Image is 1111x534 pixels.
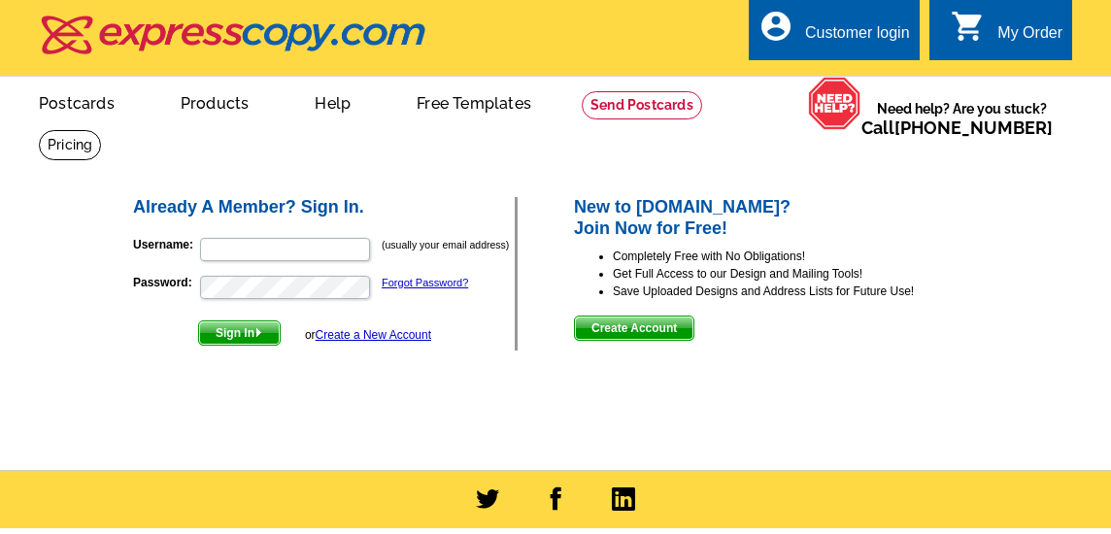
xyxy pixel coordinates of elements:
a: Create a New Account [316,328,431,342]
div: My Order [997,24,1062,51]
a: Postcards [8,79,146,124]
img: help [808,77,861,129]
button: Sign In [198,320,281,346]
a: Products [150,79,281,124]
a: Free Templates [386,79,562,124]
a: Forgot Password? [382,277,468,288]
a: shopping_cart My Order [951,21,1062,46]
label: Password: [133,274,198,291]
h2: New to [DOMAIN_NAME]? Join Now for Free! [574,197,981,239]
span: Need help? Are you stuck? [861,99,1062,138]
i: shopping_cart [951,9,986,44]
button: Create Account [574,316,694,341]
img: button-next-arrow-white.png [254,328,263,337]
a: [PHONE_NUMBER] [894,117,1053,138]
li: Save Uploaded Designs and Address Lists for Future Use! [613,283,981,300]
li: Get Full Access to our Design and Mailing Tools! [613,265,981,283]
small: (usually your email address) [382,239,509,250]
span: Call [861,117,1053,138]
i: account_circle [758,9,793,44]
h2: Already A Member? Sign In. [133,197,515,218]
span: Create Account [575,317,693,340]
div: Customer login [805,24,910,51]
a: account_circle Customer login [758,21,910,46]
div: or [305,326,431,344]
label: Username: [133,236,198,253]
li: Completely Free with No Obligations! [613,248,981,265]
span: Sign In [199,321,280,345]
a: Help [284,79,382,124]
